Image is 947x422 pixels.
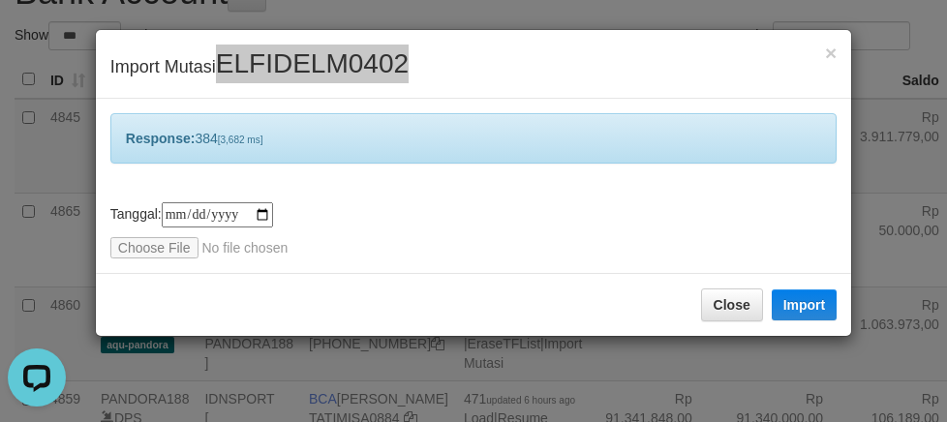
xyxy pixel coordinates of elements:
span: [3,682 ms] [218,135,263,145]
button: Import [772,289,838,320]
button: Close [701,288,763,321]
span: × [825,42,837,64]
span: ELFIDELM0402 [216,48,409,78]
button: Open LiveChat chat widget [8,8,66,66]
button: Close [825,43,837,63]
div: Tanggal: [110,202,837,258]
span: Import Mutasi [110,57,409,76]
b: Response: [126,131,196,146]
div: 384 [110,113,837,164]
